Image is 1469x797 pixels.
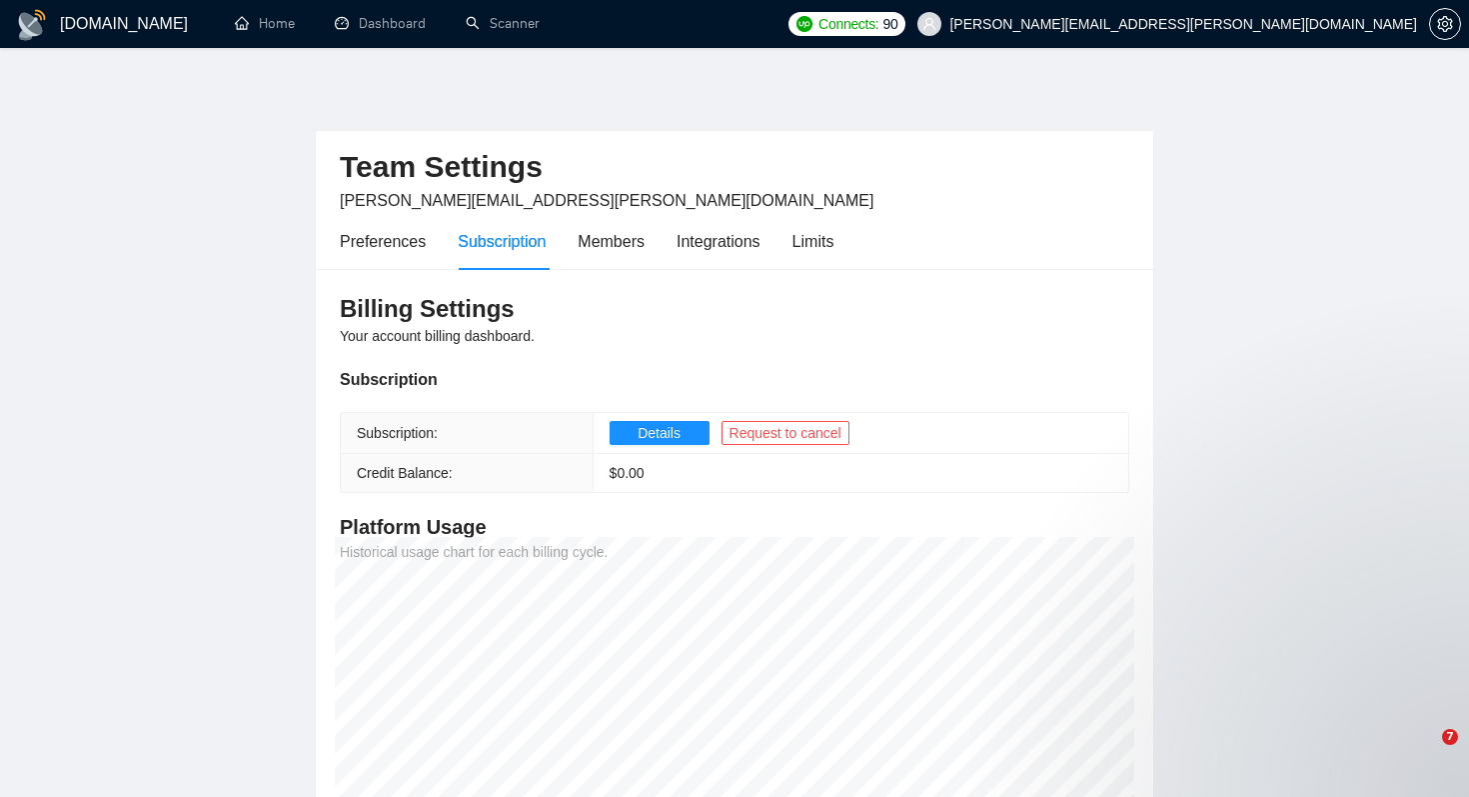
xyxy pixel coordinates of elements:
[1442,729,1458,745] span: 7
[722,421,849,445] button: Request to cancel
[340,229,426,254] div: Preferences
[357,465,453,481] span: Credit Balance:
[340,293,1129,325] h3: Billing Settings
[796,16,812,32] img: upwork-logo.png
[610,465,645,481] span: $ 0.00
[792,229,834,254] div: Limits
[730,422,841,444] span: Request to cancel
[340,147,1129,188] h2: Team Settings
[610,421,710,445] button: Details
[340,192,873,209] span: [PERSON_NAME][EMAIL_ADDRESS][PERSON_NAME][DOMAIN_NAME]
[1430,16,1460,32] span: setting
[1401,729,1449,777] iframe: Intercom live chat
[466,15,540,32] a: searchScanner
[818,13,878,35] span: Connects:
[922,17,936,31] span: user
[235,15,295,32] a: homeHome
[340,513,1129,541] h4: Platform Usage
[1429,8,1461,40] button: setting
[578,229,645,254] div: Members
[458,229,546,254] div: Subscription
[357,425,438,441] span: Subscription:
[335,15,426,32] a: dashboardDashboard
[638,422,681,444] span: Details
[340,328,535,344] span: Your account billing dashboard.
[882,13,897,35] span: 90
[677,229,760,254] div: Integrations
[1429,16,1461,32] a: setting
[16,9,48,41] img: logo
[340,367,1129,392] div: Subscription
